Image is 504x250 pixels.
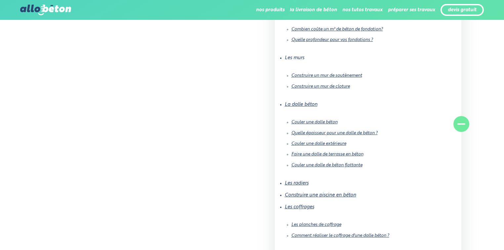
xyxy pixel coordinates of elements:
[291,223,341,227] a: Les planches de coffrage
[291,27,383,31] a: Combien coûte un m³ de béton de fondation?
[291,152,363,156] a: Faire une dalle de terrasse en béton
[285,102,317,107] a: La dalle béton
[290,2,337,18] li: la livraison de béton
[285,6,451,52] li: Les fondations béton
[388,2,435,18] li: préparer ses travaux
[291,163,362,167] a: Couler une dalle de béton flottante
[291,233,389,238] a: Comment réaliser le coffrage d'une dalle béton ?
[20,5,71,15] img: allobéton
[291,142,346,146] a: Couler une dalle extérieure
[291,38,373,42] a: Quelle profondeur pour vos fondations ?
[285,193,356,197] a: Construire une piscine en béton
[256,2,284,18] li: nos produits
[342,2,383,18] li: nos tutos travaux
[291,84,350,89] a: Construire un mur de cloture
[291,120,338,124] a: Couler une dalle béton
[285,52,451,99] li: Les murs
[448,7,477,13] a: devis gratuit
[285,181,309,186] a: Les radiers
[291,131,378,135] a: Quelle épaisseur pour une dalle de béton ?
[291,73,362,78] a: Construire un mur de soutènement
[285,205,314,209] a: Les coffrages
